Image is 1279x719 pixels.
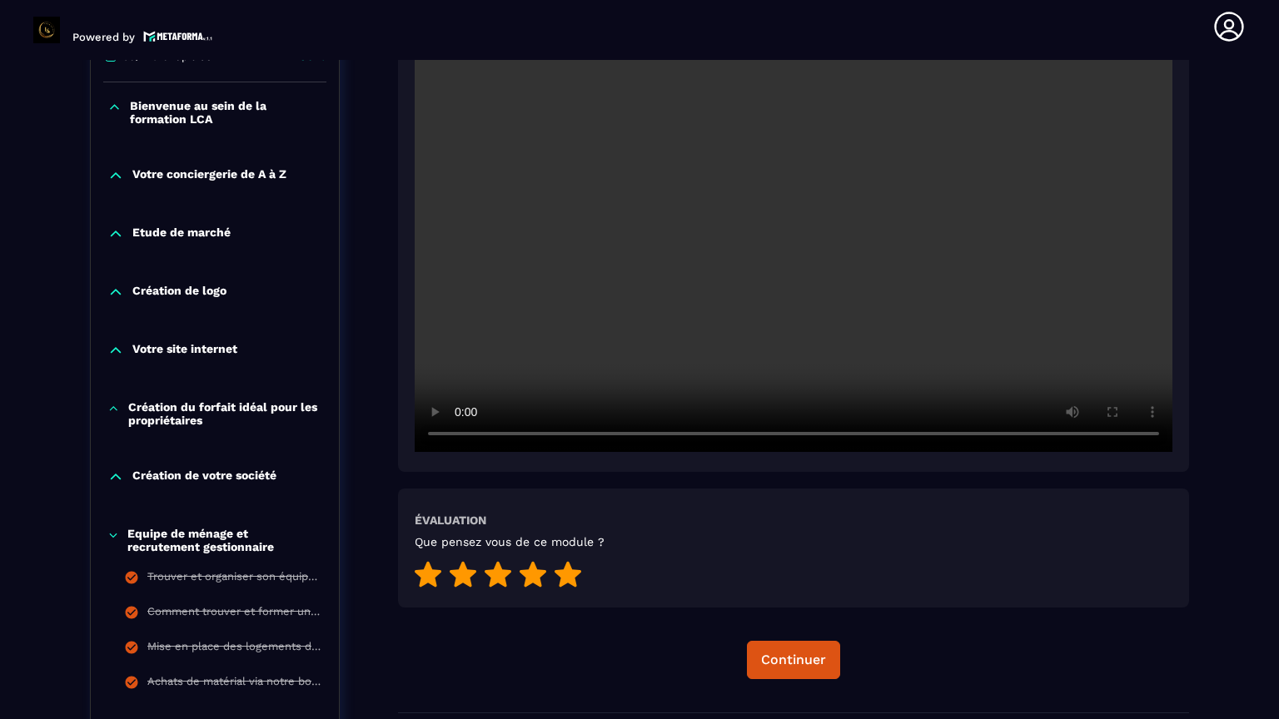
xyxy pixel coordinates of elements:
h5: Que pensez vous de ce module ? [415,535,605,548]
p: Création du forfait idéal pour les propriétaires [128,400,322,427]
div: Trouver et organiser son équipe de ménage [147,570,322,588]
p: Création de votre société [132,469,276,485]
p: Votre site internet [132,342,237,359]
div: Mise en place des logements dans votre conciergerie [147,640,322,658]
p: Equipe de ménage et recrutement gestionnaire [127,527,322,553]
div: Achats de matérial via notre boutique PrestaHome [147,675,322,693]
p: Etude de marché [132,226,231,242]
p: Votre conciergerie de A à Z [132,167,286,184]
p: Powered by [72,31,135,43]
p: Création de logo [132,284,226,300]
img: logo-branding [33,17,60,43]
button: Continuer [747,641,840,679]
img: logo [143,29,213,43]
p: Bienvenue au sein de la formation LCA [130,99,322,126]
h6: Évaluation [415,513,486,527]
div: Continuer [761,652,826,668]
div: Comment trouver et former un gestionnaire pour vos logements [147,605,322,623]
